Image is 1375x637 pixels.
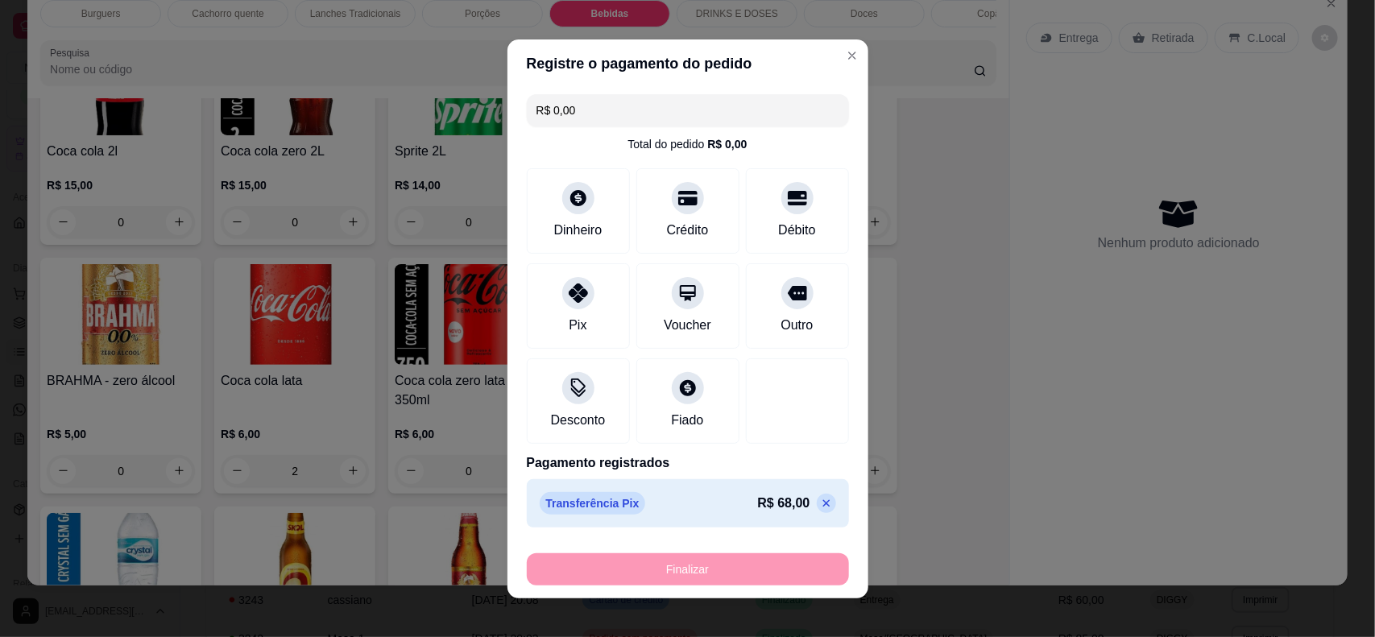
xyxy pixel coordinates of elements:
div: Débito [778,221,815,240]
button: Close [839,43,865,68]
div: Desconto [551,411,606,430]
input: Ex.: hambúrguer de cordeiro [536,94,839,126]
div: Crédito [667,221,709,240]
div: Pix [569,316,586,335]
div: Fiado [671,411,703,430]
div: R$ 0,00 [707,136,747,152]
div: Voucher [664,316,711,335]
p: Pagamento registrados [527,453,849,473]
header: Registre o pagamento do pedido [507,39,868,88]
p: R$ 68,00 [758,494,810,513]
div: Total do pedido [627,136,747,152]
div: Dinheiro [554,221,603,240]
p: Transferência Pix [540,492,646,515]
div: Outro [781,316,813,335]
